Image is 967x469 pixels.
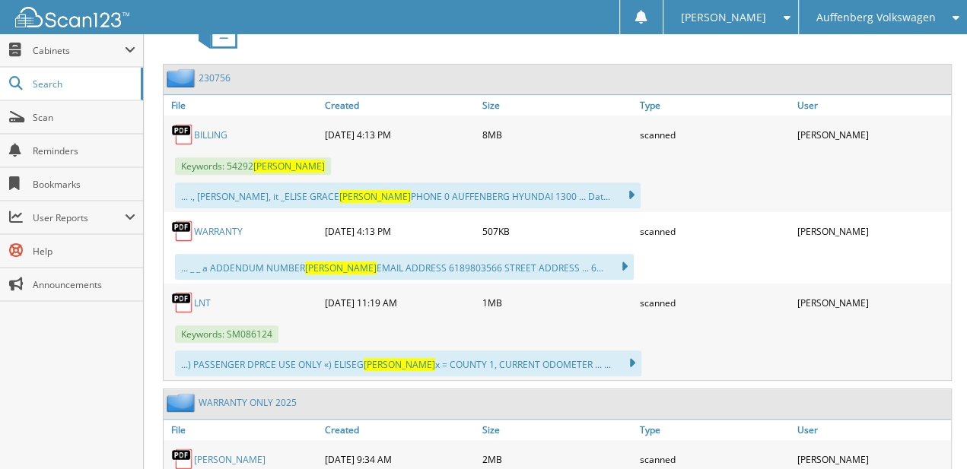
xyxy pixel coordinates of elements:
[794,420,951,440] a: User
[199,71,231,84] a: 230756
[171,123,194,146] img: PDF.png
[891,396,967,469] iframe: Chat Widget
[321,420,479,440] a: Created
[479,95,636,116] a: Size
[164,420,321,440] a: File
[794,119,951,150] div: [PERSON_NAME]
[479,216,636,246] div: 507KB
[33,245,135,258] span: Help
[636,420,794,440] a: Type
[175,350,641,376] div: ...) PASSENGER DPRCE USE ONLY «) ELISEG x = COUNTY 1, CURRENT ODOMETER ... ...
[636,216,794,246] div: scanned
[636,119,794,150] div: scanned
[253,160,325,173] span: [PERSON_NAME]
[175,325,278,343] span: Keywords: SM086124
[816,13,935,22] span: Auffenberg Volkswagen
[305,261,377,274] span: [PERSON_NAME]
[194,296,211,309] a: LNT
[794,216,951,246] div: [PERSON_NAME]
[339,190,411,203] span: [PERSON_NAME]
[794,95,951,116] a: User
[164,95,321,116] a: File
[175,182,641,208] div: ... ., [PERSON_NAME], it _ELISE GRACE PHONE 0 AUFFENBERG HYUNDAI 1300 ... Dat...
[171,291,194,314] img: PDF.png
[321,287,479,318] div: [DATE] 11:19 AM
[33,144,135,157] span: Reminders
[194,453,266,466] a: [PERSON_NAME]
[33,78,133,90] span: Search
[479,119,636,150] div: 8MB
[194,128,227,141] a: BILLING
[15,7,129,27] img: scan123-logo-white.svg
[321,95,479,116] a: Created
[167,68,199,87] img: folder2.png
[33,178,135,191] span: Bookmarks
[681,13,766,22] span: [PERSON_NAME]
[194,225,243,238] a: WARRANTY
[33,278,135,291] span: Announcements
[33,44,125,57] span: Cabinets
[175,157,331,175] span: Keywords: 54292
[199,396,297,409] a: WARRANTY ONLY 2025
[364,358,435,371] span: [PERSON_NAME]
[33,211,125,224] span: User Reports
[479,420,636,440] a: Size
[479,287,636,318] div: 1MB
[175,254,634,280] div: ... _ _ a ADDENDUM NUMBER EMAIL ADDRESS 6189803566 STREET ADDRESS ... 6...
[636,287,794,318] div: scanned
[171,220,194,242] img: PDF.png
[167,393,199,412] img: folder2.png
[321,119,479,150] div: [DATE] 4:13 PM
[33,111,135,124] span: Scan
[636,95,794,116] a: Type
[321,216,479,246] div: [DATE] 4:13 PM
[794,287,951,318] div: [PERSON_NAME]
